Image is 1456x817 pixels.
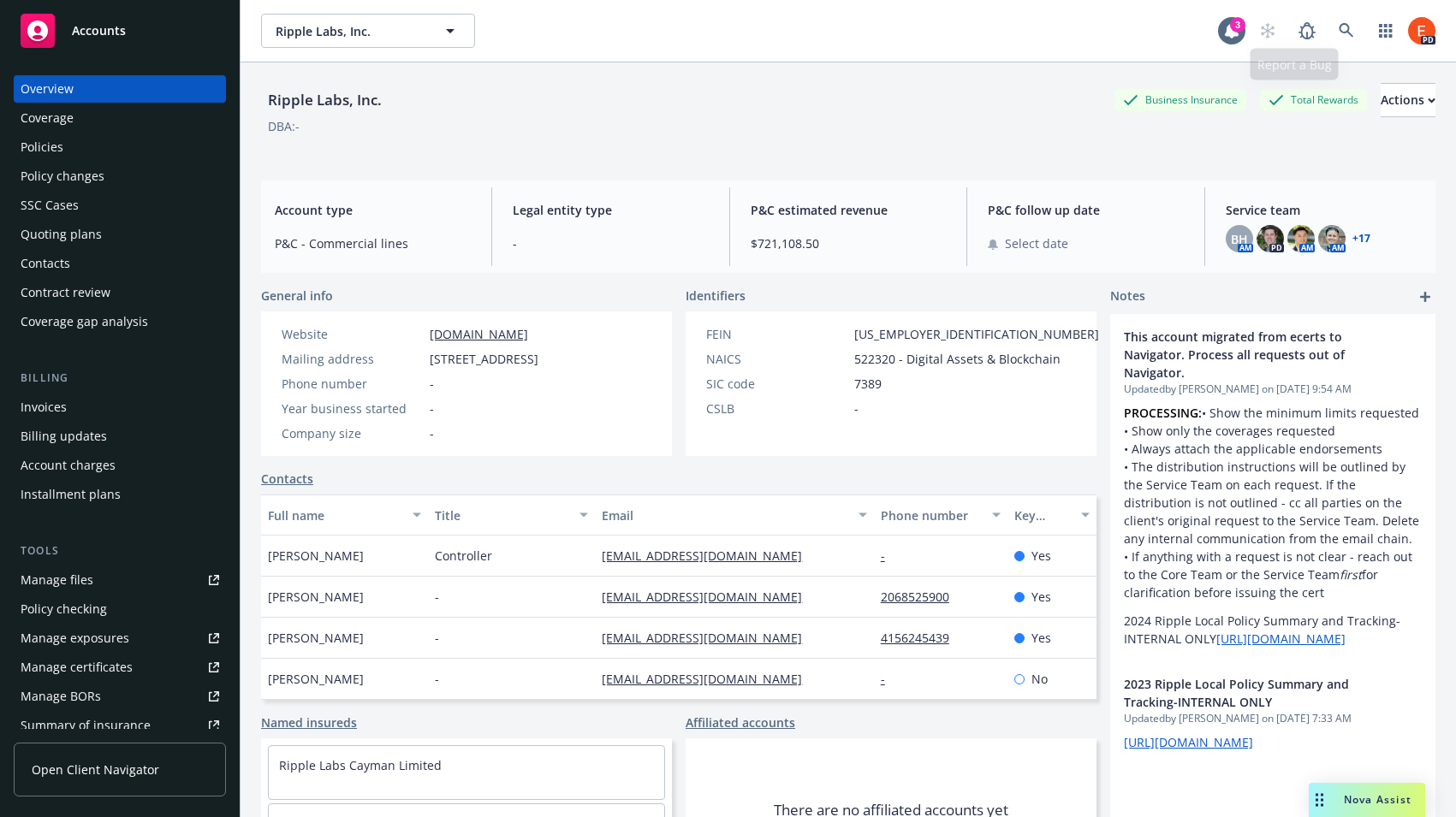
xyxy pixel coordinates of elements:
a: +17 [1352,234,1370,244]
div: 3 [1230,17,1245,33]
img: photo [1318,225,1346,252]
div: Manage certificates [21,654,133,681]
span: Yes [1031,629,1051,647]
div: Drag to move [1309,783,1330,817]
span: [STREET_ADDRESS] [430,350,538,368]
span: This account migrated from ecerts to Navigator. Process all requests out of Navigator. [1124,328,1377,382]
div: Billing updates [21,423,107,450]
div: Business Insurance [1114,89,1246,110]
div: CSLB [706,400,847,417]
span: P&C estimated revenue [751,201,947,219]
span: - [435,670,439,688]
span: [PERSON_NAME] [268,629,364,647]
a: 4156245439 [881,630,963,646]
span: Controller [435,547,492,565]
a: Ripple Labs Cayman Limited [279,757,442,773]
a: Installment plans [14,481,226,508]
a: Policy checking [14,595,226,623]
span: Identifiers [686,287,746,305]
a: Report a Bug [1290,14,1324,48]
div: Title [435,506,569,524]
span: [PERSON_NAME] [268,588,364,606]
a: Quoting plans [14,221,226,248]
div: Manage BORs [21,683,101,710]
span: Notes [1110,287,1145,307]
div: Billing [14,370,226,387]
div: NAICS [706,350,847,368]
span: $721,108.50 [751,234,947,252]
img: photo [1257,225,1284,252]
div: Summary of insurance [21,712,151,739]
div: Actions [1381,84,1435,116]
div: 2023 Ripple Local Policy Summary and Tracking-INTERNAL ONLYUpdatedby [PERSON_NAME] on [DATE] 7:33... [1110,661,1435,765]
div: Coverage [21,104,74,132]
span: Ripple Labs, Inc. [276,22,424,40]
div: Mailing address [282,350,423,368]
div: Invoices [21,394,67,421]
div: Contract review [21,279,110,306]
button: Actions [1381,83,1435,117]
em: first [1340,566,1362,583]
button: Phone number [874,494,1007,536]
span: Account type [275,201,471,219]
div: Year business started [282,400,423,417]
span: - [435,629,439,647]
a: Switch app [1369,14,1403,48]
span: Legal entity type [513,201,709,219]
a: Manage certificates [14,654,226,681]
strong: PROCESSING: [1124,405,1202,421]
span: 522320 - Digital Assets & Blockchain [854,350,1061,368]
span: Open Client Navigator [32,761,159,779]
a: Manage exposures [14,625,226,652]
a: Account charges [14,452,226,479]
div: Policies [21,133,63,161]
div: Company size [282,424,423,442]
a: [DOMAIN_NAME] [430,326,528,342]
a: Contract review [14,279,226,306]
button: Nova Assist [1309,783,1425,817]
a: Billing updates [14,423,226,450]
div: Quoting plans [21,221,102,248]
a: Affiliated accounts [686,713,795,731]
a: [EMAIL_ADDRESS][DOMAIN_NAME] [602,630,816,646]
div: This account migrated from ecerts to Navigator. Process all requests out of Navigator.Updatedby [... [1110,314,1435,661]
div: Phone number [881,506,982,524]
span: P&C follow up date [988,201,1184,219]
span: 7389 [854,375,882,393]
a: Contacts [14,250,226,277]
span: No [1031,670,1048,688]
div: Ripple Labs, Inc. [261,89,389,111]
div: DBA: - [268,117,300,135]
a: add [1415,287,1435,307]
span: [PERSON_NAME] [268,670,364,688]
span: Yes [1031,588,1051,606]
a: Named insureds [261,713,357,731]
div: Overview [21,75,74,103]
a: [EMAIL_ADDRESS][DOMAIN_NAME] [602,548,816,564]
div: SIC code [706,375,847,393]
div: Key contact [1014,506,1071,524]
div: Contacts [21,250,70,277]
button: Title [428,494,595,536]
a: Coverage [14,104,226,132]
a: 2068525900 [881,589,963,605]
button: Ripple Labs, Inc. [261,14,475,48]
div: SSC Cases [21,192,79,219]
button: Full name [261,494,428,536]
span: - [430,424,434,442]
button: Email [595,494,873,536]
div: Coverage gap analysis [21,308,148,335]
p: • Show the minimum limits requested • Show only the coverages requested • Always attach the appli... [1124,404,1422,601]
span: - [435,588,439,606]
div: Account charges [21,452,116,479]
span: Accounts [72,24,126,38]
div: Installment plans [21,481,121,508]
span: BH [1231,230,1248,248]
div: Policy checking [21,595,107,623]
div: Total Rewards [1260,89,1367,110]
span: P&C - Commercial lines [275,234,471,252]
img: photo [1287,225,1315,252]
a: Coverage gap analysis [14,308,226,335]
a: Invoices [14,394,226,421]
a: - [881,671,899,687]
